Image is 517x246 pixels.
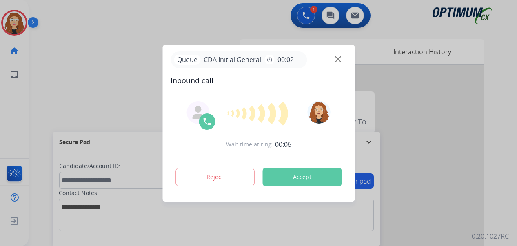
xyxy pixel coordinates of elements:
[191,106,204,119] img: agent-avatar
[200,55,264,64] span: CDA Initial General
[275,140,291,149] span: 00:06
[175,168,255,186] button: Reject
[226,140,273,148] span: Wait time at ring:
[335,56,341,62] img: close-button
[202,117,212,126] img: call-icon
[277,55,294,64] span: 00:02
[308,101,331,124] img: avatar
[174,55,200,65] p: Queue
[171,75,346,86] span: Inbound call
[472,231,509,241] p: 0.20.1027RC
[262,168,342,186] button: Accept
[266,56,273,63] mat-icon: timer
